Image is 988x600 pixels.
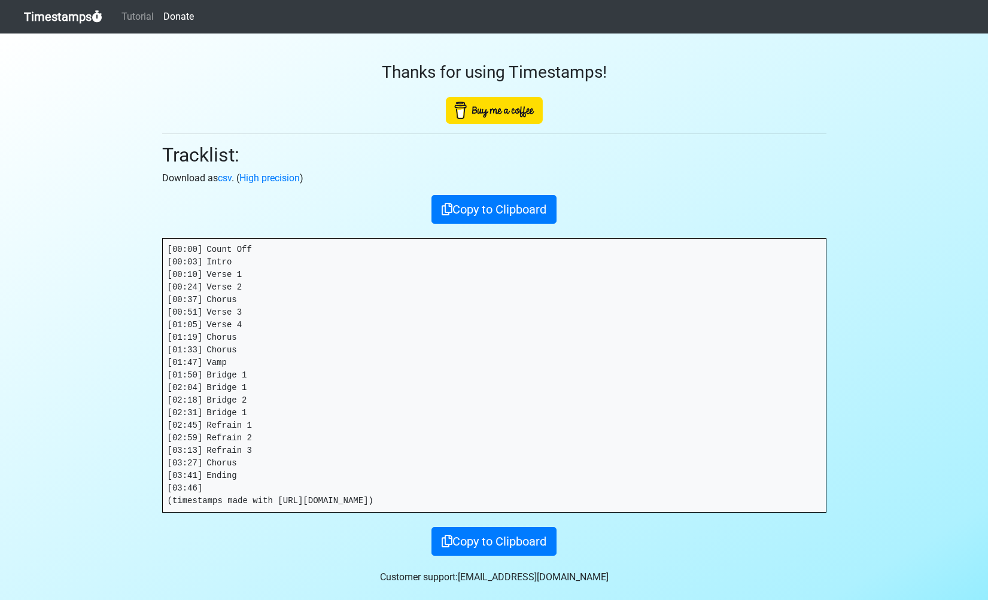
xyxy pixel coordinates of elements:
h3: Thanks for using Timestamps! [162,62,826,83]
p: Download as . ( ) [162,171,826,185]
button: Copy to Clipboard [431,195,557,224]
a: csv [218,172,232,184]
a: Tutorial [117,5,159,29]
a: Timestamps [24,5,102,29]
a: High precision [239,172,300,184]
img: Buy Me A Coffee [446,97,543,124]
button: Copy to Clipboard [431,527,557,556]
pre: [00:00] Count Off [00:03] Intro [00:10] Verse 1 [00:24] Verse 2 [00:37] Chorus [00:51] Verse 3 [0... [163,239,826,512]
a: Donate [159,5,199,29]
h2: Tracklist: [162,144,826,166]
